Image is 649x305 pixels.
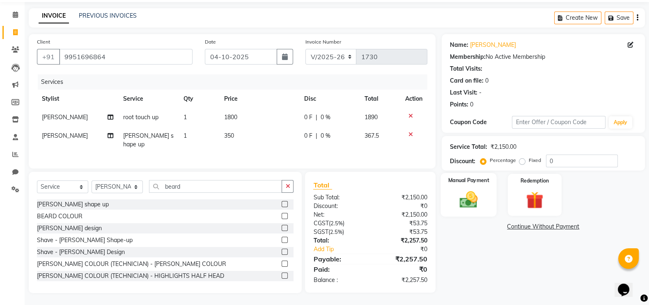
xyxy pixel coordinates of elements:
[443,222,643,231] a: Continue Without Payment
[450,41,468,49] div: Name:
[313,228,328,236] span: SGST
[450,53,486,61] div: Membership:
[179,90,219,108] th: Qty
[370,276,433,284] div: ₹2,257.50
[307,202,370,210] div: Discount:
[299,90,360,108] th: Disc
[365,113,378,121] span: 1890
[321,113,330,122] span: 0 %
[370,264,433,274] div: ₹0
[37,248,125,256] div: Shave - [PERSON_NAME] Design
[400,90,427,108] th: Action
[304,132,312,140] span: 0 F
[42,113,88,121] span: [PERSON_NAME]
[224,132,234,139] span: 350
[224,113,237,121] span: 1800
[307,264,370,274] div: Paid:
[316,132,317,140] span: |
[307,228,370,236] div: ( )
[521,189,548,211] img: _gift.svg
[485,76,488,85] div: 0
[360,90,400,108] th: Total
[370,254,433,264] div: ₹2,257.50
[330,229,342,235] span: 2.5%
[313,220,328,227] span: CGST
[454,189,483,210] img: _cash.svg
[491,143,516,151] div: ₹2,150.00
[450,76,484,85] div: Card on file:
[370,202,433,210] div: ₹0
[305,38,341,46] label: Invoice Number
[490,157,516,164] label: Percentage
[37,236,133,245] div: Shave - [PERSON_NAME] Shape-up
[313,181,332,189] span: Total
[118,90,179,108] th: Service
[42,132,88,139] span: [PERSON_NAME]
[37,272,224,280] div: [PERSON_NAME] COLOUR (TECHNICIAN) - HIGHLIGHTS HALF HEAD
[316,113,317,122] span: |
[37,38,50,46] label: Client
[365,132,379,139] span: 367.5
[37,49,60,65] button: +91
[39,9,69,23] a: INVOICE
[37,260,226,268] div: [PERSON_NAME] COLOUR (TECHNICIAN) - [PERSON_NAME] COLOUR
[37,212,83,221] div: BEARD COLOUR
[123,132,174,148] span: [PERSON_NAME] shape up
[370,228,433,236] div: ₹53.75
[79,12,137,19] a: PREVIOUS INVOICES
[479,88,482,97] div: -
[59,49,193,65] input: Search by Name/Mobile/Email/Code
[470,100,473,109] div: 0
[307,219,370,228] div: ( )
[304,113,312,122] span: 0 F
[554,12,601,24] button: Create New
[37,200,109,209] div: [PERSON_NAME] shape up
[381,245,433,254] div: ₹0
[219,90,299,108] th: Price
[307,245,381,254] a: Add Tip
[450,100,468,109] div: Points:
[512,116,605,129] input: Enter Offer / Coupon Code
[38,74,433,90] div: Services
[370,193,433,202] div: ₹2,150.00
[307,193,370,202] div: Sub Total:
[450,88,477,97] div: Last Visit:
[450,53,637,61] div: No Active Membership
[370,236,433,245] div: ₹2,257.50
[307,236,370,245] div: Total:
[450,157,475,166] div: Discount:
[448,176,489,184] label: Manual Payment
[370,210,433,219] div: ₹2,150.00
[123,113,158,121] span: root touch up
[615,272,641,297] iframe: chat widget
[529,157,541,164] label: Fixed
[450,65,482,73] div: Total Visits:
[149,180,282,193] input: Search or Scan
[450,118,512,127] div: Coupon Code
[450,143,487,151] div: Service Total:
[307,210,370,219] div: Net:
[183,132,187,139] span: 1
[37,90,118,108] th: Stylist
[609,116,632,129] button: Apply
[307,254,370,264] div: Payable:
[521,177,549,185] label: Redemption
[470,41,516,49] a: [PERSON_NAME]
[37,224,102,233] div: [PERSON_NAME] design
[370,219,433,228] div: ₹53.75
[183,113,187,121] span: 1
[330,220,342,226] span: 2.5%
[321,132,330,140] span: 0 %
[605,12,633,24] button: Save
[205,38,216,46] label: Date
[307,276,370,284] div: Balance :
